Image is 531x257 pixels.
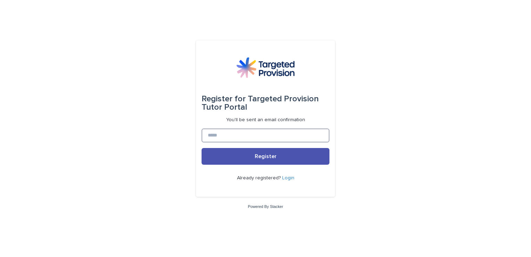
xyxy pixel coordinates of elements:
[202,95,246,103] span: Register for
[237,176,282,180] span: Already registered?
[248,204,283,209] a: Powered By Stacker
[202,89,329,117] div: Targeted Provision Tutor Portal
[255,154,277,159] span: Register
[236,57,295,78] img: M5nRWzHhSzIhMunXDL62
[282,176,294,180] a: Login
[226,117,305,123] p: You'll be sent an email confirmation
[202,148,329,165] button: Register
